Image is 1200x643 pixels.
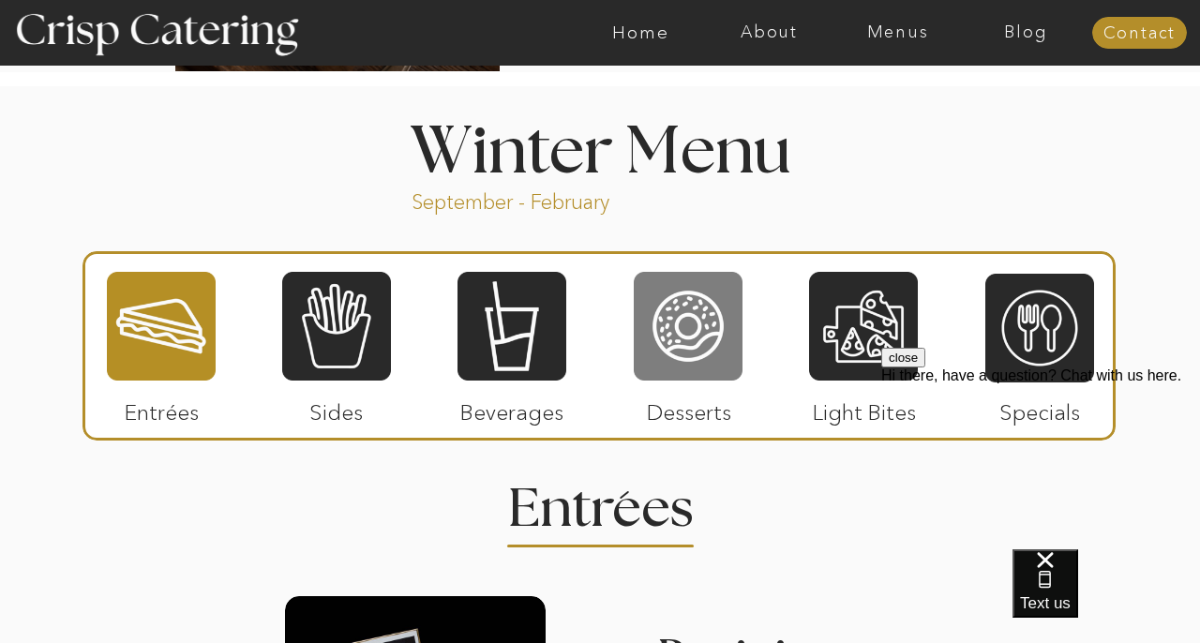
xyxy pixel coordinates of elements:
[99,381,224,435] p: Entrées
[274,381,398,435] p: Sides
[1012,549,1200,643] iframe: podium webchat widget bubble
[962,23,1090,42] a: Blog
[577,23,705,42] a: Home
[833,23,962,42] a: Menus
[802,381,926,435] p: Light Bites
[508,483,692,519] h2: Entrees
[626,381,751,435] p: Desserts
[881,348,1200,573] iframe: podium webchat widget prompt
[705,23,833,42] a: About
[1092,24,1187,43] a: Contact
[412,188,669,210] p: September - February
[339,120,861,175] h1: Winter Menu
[449,381,574,435] p: Beverages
